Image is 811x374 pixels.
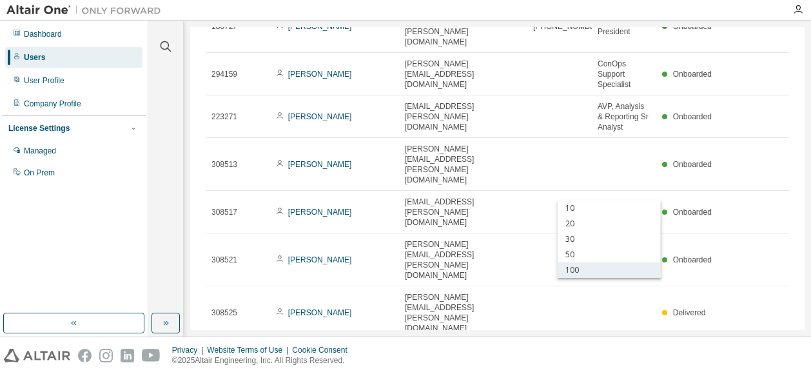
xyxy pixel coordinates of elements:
img: instagram.svg [99,349,113,362]
span: AVP, Analysis & Reporting Sr Analyst [598,101,650,132]
span: 294159 [211,69,237,79]
span: [PERSON_NAME][EMAIL_ADDRESS][DOMAIN_NAME] [405,59,522,90]
a: [PERSON_NAME] [288,70,352,79]
div: 50 [558,247,661,262]
span: 308513 [211,159,237,170]
span: Onboarded [673,255,712,264]
span: [EMAIL_ADDRESS][PERSON_NAME][DOMAIN_NAME] [405,197,522,228]
span: Onboarded [673,112,712,121]
span: [EMAIL_ADDRESS][PERSON_NAME][DOMAIN_NAME] [405,101,522,132]
div: 30 [558,231,661,247]
a: [PERSON_NAME] [288,308,352,317]
div: Website Terms of Use [207,345,292,355]
div: Dashboard [24,29,62,39]
div: Company Profile [24,99,81,109]
span: 308521 [211,255,237,265]
span: 308525 [211,308,237,318]
img: youtube.svg [142,349,161,362]
a: [PERSON_NAME] [288,255,352,264]
img: linkedin.svg [121,349,134,362]
span: Onboarded [673,160,712,169]
span: Delivered [673,308,706,317]
span: ConOps Support Specialist [598,59,650,90]
span: 223271 [211,112,237,122]
img: facebook.svg [78,349,92,362]
span: [PERSON_NAME][EMAIL_ADDRESS][PERSON_NAME][DOMAIN_NAME] [405,292,522,333]
span: 308517 [211,207,237,217]
div: Users [24,52,45,63]
span: [PERSON_NAME][EMAIL_ADDRESS][PERSON_NAME][DOMAIN_NAME] [405,144,522,185]
span: Onboarded [673,70,712,79]
div: User Profile [24,75,64,86]
div: 20 [558,216,661,231]
a: [PERSON_NAME] [288,208,352,217]
div: 10 [558,201,661,216]
div: Cookie Consent [292,345,355,355]
div: On Prem [24,168,55,178]
img: Altair One [6,4,168,17]
div: License Settings [8,123,70,133]
div: Managed [24,146,56,156]
div: 100 [558,262,661,278]
p: © 2025 Altair Engineering, Inc. All Rights Reserved. [172,355,355,366]
span: Onboarded [673,208,712,217]
div: Privacy [172,345,207,355]
img: altair_logo.svg [4,349,70,362]
span: [PERSON_NAME][EMAIL_ADDRESS][PERSON_NAME][DOMAIN_NAME] [405,239,522,280]
a: [PERSON_NAME] [288,160,352,169]
a: [PERSON_NAME] [288,112,352,121]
